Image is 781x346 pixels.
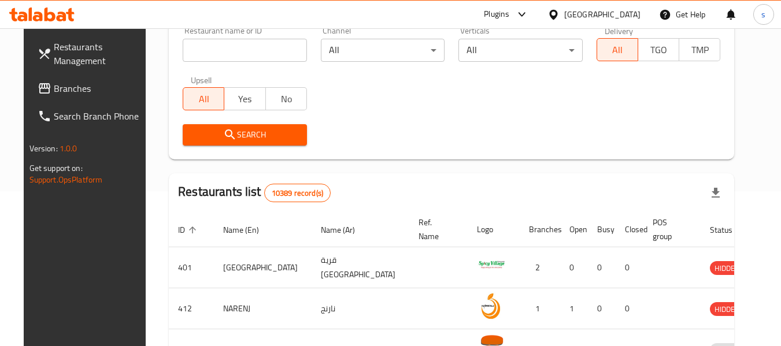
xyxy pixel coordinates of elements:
button: No [265,87,307,110]
div: Export file [702,179,730,207]
span: s [761,8,765,21]
h2: Restaurants list [178,183,331,202]
th: Closed [616,212,643,247]
span: ID [178,223,200,237]
span: Name (Ar) [321,223,370,237]
td: 0 [616,288,643,329]
span: Branches [54,81,145,95]
span: Search [192,128,298,142]
td: 0 [588,247,616,288]
img: NARENJ [477,292,506,321]
td: 0 [560,247,588,288]
td: 2 [520,247,560,288]
a: Support.OpsPlatform [29,172,103,187]
span: 10389 record(s) [265,188,330,199]
span: 1.0.0 [60,141,77,156]
span: HIDDEN [710,303,745,316]
div: [GEOGRAPHIC_DATA] [564,8,641,21]
span: Restaurants Management [54,40,145,68]
span: All [602,42,634,58]
span: HIDDEN [710,262,745,275]
span: All [188,91,220,107]
span: Name (En) [223,223,274,237]
label: Delivery [605,27,634,35]
td: 412 [169,288,214,329]
th: Branches [520,212,560,247]
span: TMP [684,42,716,58]
td: قرية [GEOGRAPHIC_DATA] [312,247,409,288]
th: Logo [468,212,520,247]
span: No [271,91,302,107]
div: All [458,39,583,62]
span: POS group [653,215,687,243]
a: Branches [28,75,154,102]
button: All [183,87,224,110]
span: Yes [229,91,261,107]
td: نارنج [312,288,409,329]
span: TGO [643,42,675,58]
span: Ref. Name [419,215,454,243]
button: TGO [638,38,679,61]
a: Restaurants Management [28,33,154,75]
th: Open [560,212,588,247]
td: 0 [616,247,643,288]
div: HIDDEN [710,261,745,275]
span: Version: [29,141,58,156]
span: Get support on: [29,161,83,176]
td: 1 [520,288,560,329]
button: All [597,38,638,61]
button: TMP [679,38,720,61]
button: Yes [224,87,265,110]
img: Spicy Village [477,251,506,280]
th: Busy [588,212,616,247]
div: Plugins [484,8,509,21]
div: Total records count [264,184,331,202]
td: 401 [169,247,214,288]
label: Upsell [191,76,212,84]
span: Status [710,223,747,237]
a: Search Branch Phone [28,102,154,130]
button: Search [183,124,307,146]
td: 1 [560,288,588,329]
td: [GEOGRAPHIC_DATA] [214,247,312,288]
td: NARENJ [214,288,312,329]
input: Search for restaurant name or ID.. [183,39,307,62]
span: Search Branch Phone [54,109,145,123]
td: 0 [588,288,616,329]
div: All [321,39,445,62]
